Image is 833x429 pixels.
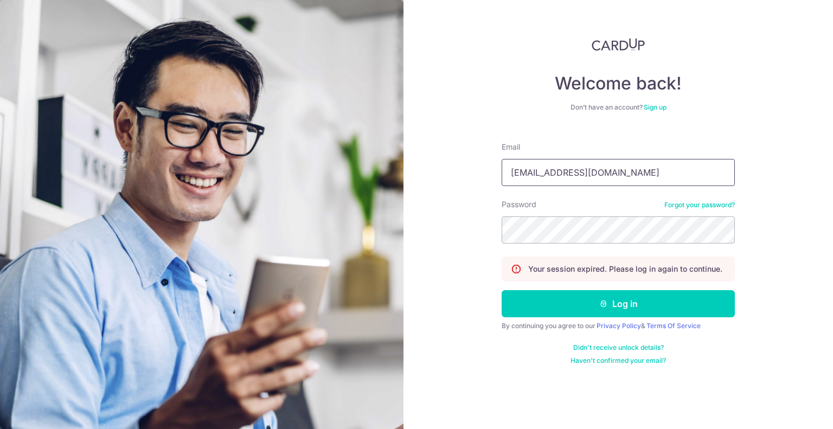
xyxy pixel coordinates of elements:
[571,356,666,365] a: Haven't confirmed your email?
[528,264,722,274] p: Your session expired. Please log in again to continue.
[664,201,735,209] a: Forgot your password?
[502,199,536,210] label: Password
[502,73,735,94] h4: Welcome back!
[592,38,645,51] img: CardUp Logo
[502,103,735,112] div: Don’t have an account?
[646,322,701,330] a: Terms Of Service
[573,343,664,352] a: Didn't receive unlock details?
[502,159,735,186] input: Enter your Email
[502,142,520,152] label: Email
[597,322,641,330] a: Privacy Policy
[502,322,735,330] div: By continuing you agree to our &
[644,103,667,111] a: Sign up
[502,290,735,317] button: Log in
